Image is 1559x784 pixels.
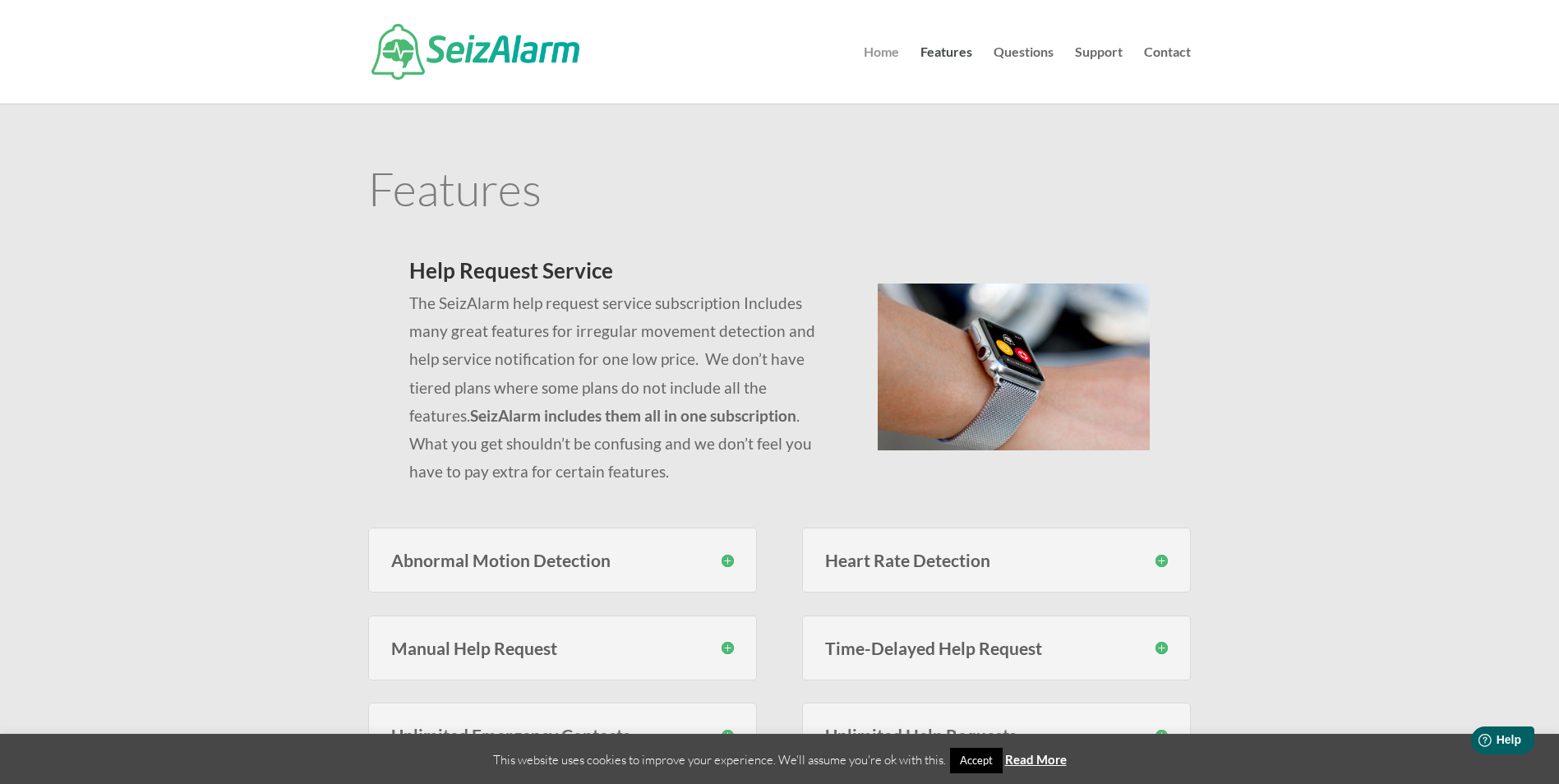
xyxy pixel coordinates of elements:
a: Accept [950,748,1003,773]
strong: SeizAlarm includes them all in one subscription [470,406,796,425]
h3: Time-Delayed Help Request [825,639,1168,657]
a: Contact [1144,46,1191,104]
h1: Features [368,165,1191,219]
a: Questions [994,46,1054,104]
h2: Help Request Service [409,260,837,289]
img: SeizAlarm [371,24,579,80]
h3: Heart Rate Detection [825,551,1168,569]
h3: Unlimited Help Requests [825,726,1168,744]
span: This website uses cookies to improve your experience. We'll assume you're ok with this. [493,752,1067,768]
a: Support [1075,46,1123,104]
a: Home [864,46,899,104]
iframe: Help widget launcher [1413,720,1541,766]
a: Read More [1005,752,1067,767]
a: Features [920,46,972,104]
img: seizalarm-on-wrist [878,284,1150,450]
h3: Unlimited Emergency Contacts [391,726,734,744]
h3: Manual Help Request [391,639,734,657]
p: The SeizAlarm help request service subscription Includes many great features for irregular moveme... [409,289,837,486]
h3: Abnormal Motion Detection [391,551,734,569]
